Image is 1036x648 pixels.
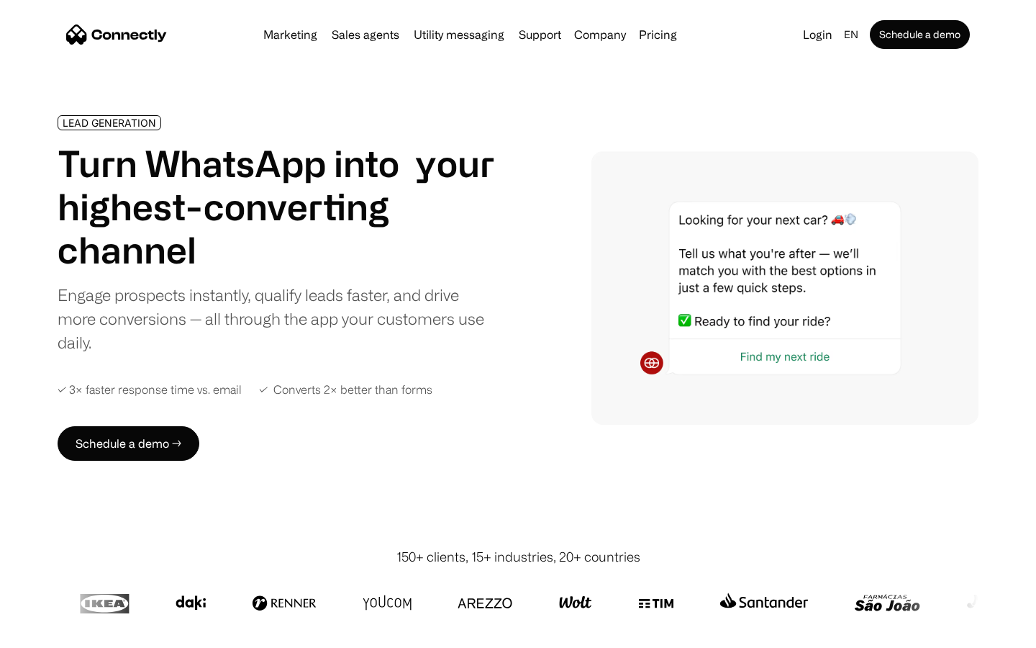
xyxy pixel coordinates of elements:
[633,29,683,40] a: Pricing
[63,117,156,128] div: LEAD GENERATION
[66,24,167,45] a: home
[838,24,867,45] div: en
[58,383,242,397] div: ✓ 3× faster response time vs. email
[844,24,858,45] div: en
[513,29,567,40] a: Support
[58,426,199,461] a: Schedule a demo →
[396,547,640,567] div: 150+ clients, 15+ industries, 20+ countries
[797,24,838,45] a: Login
[259,383,432,397] div: ✓ Converts 2× better than forms
[58,283,495,354] div: Engage prospects instantly, qualify leads faster, and drive more conversions — all through the ap...
[570,24,630,45] div: Company
[14,621,86,643] aside: Language selected: English
[870,20,970,49] a: Schedule a demo
[408,29,510,40] a: Utility messaging
[258,29,323,40] a: Marketing
[326,29,405,40] a: Sales agents
[58,142,495,271] h1: Turn WhatsApp into your highest-converting channel
[574,24,626,45] div: Company
[29,623,86,643] ul: Language list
